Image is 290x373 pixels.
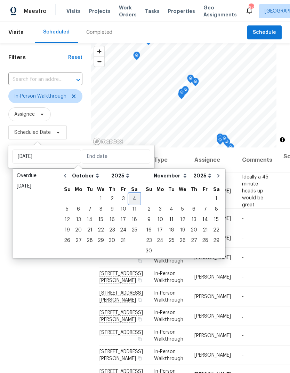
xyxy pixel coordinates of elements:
[211,225,222,235] div: Sat Nov 22 2025
[94,57,104,67] span: Zoom out
[154,252,183,264] span: In-Person Walkthrough
[253,28,276,37] span: Schedule
[73,225,84,235] div: Mon Oct 20 2025
[148,147,189,173] th: Type
[62,236,73,245] div: 26
[84,225,95,235] div: 21
[177,236,188,245] div: 26
[84,235,95,246] div: Tue Oct 28 2025
[166,215,177,224] div: 11
[137,277,143,283] button: Copy Address
[129,225,140,235] div: 25
[177,214,188,225] div: Wed Nov 12 2025
[152,170,192,181] select: Month
[188,235,200,246] div: Thu Nov 27 2025
[182,86,189,97] div: Map marker
[137,316,143,322] button: Copy Address
[166,236,177,245] div: 25
[166,225,177,235] div: Tue Nov 18 2025
[154,214,166,225] div: Mon Nov 10 2025
[94,56,104,67] button: Zoom out
[129,214,140,225] div: Sat Oct 18 2025
[177,225,188,235] div: 19
[106,225,118,235] div: Thu Oct 23 2025
[200,214,211,225] div: Fri Nov 14 2025
[194,294,231,299] span: [PERSON_NAME]
[200,204,211,214] div: 7
[133,52,140,62] div: Map marker
[137,336,143,342] button: Copy Address
[200,225,211,235] div: 21
[70,170,110,181] select: Month
[242,255,244,260] span: -
[118,194,129,204] div: 3
[118,193,129,204] div: Fri Oct 03 2025
[119,4,137,18] span: Work Orders
[106,235,118,246] div: Thu Oct 30 2025
[166,204,177,214] div: Tue Nov 04 2025
[143,215,154,224] div: 9
[203,4,237,18] span: Geo Assignments
[242,333,244,338] span: -
[118,204,129,214] div: Fri Oct 10 2025
[213,169,224,183] button: Go to next month
[200,204,211,214] div: Fri Nov 07 2025
[73,225,84,235] div: 20
[166,225,177,235] div: 18
[242,294,244,299] span: -
[187,75,194,85] div: Map marker
[84,204,95,214] div: 7
[242,275,244,280] span: -
[280,136,284,144] span: Toggle attribution
[64,187,71,192] abbr: Sunday
[137,258,143,264] button: Copy Address
[194,314,231,319] span: [PERSON_NAME]
[143,246,154,256] div: 30
[188,225,200,235] div: Thu Nov 20 2025
[62,225,73,235] div: 19
[247,25,282,40] button: Schedule
[211,235,222,246] div: Sat Nov 29 2025
[194,275,231,280] span: [PERSON_NAME]
[62,214,73,225] div: Sun Oct 12 2025
[179,187,186,192] abbr: Wednesday
[106,215,118,224] div: 16
[200,225,211,235] div: Fri Nov 21 2025
[84,204,95,214] div: Tue Oct 07 2025
[106,204,118,214] div: 9
[110,170,131,181] select: Year
[93,137,123,145] a: Mapbox homepage
[60,169,70,183] button: Go to previous month
[154,310,183,322] span: In-Person Walkthrough
[203,187,208,192] abbr: Friday
[84,225,95,235] div: Tue Oct 21 2025
[154,204,166,214] div: Mon Nov 03 2025
[73,235,84,246] div: Mon Oct 27 2025
[95,236,106,245] div: 29
[194,255,231,260] span: [PERSON_NAME]
[166,214,177,225] div: Tue Nov 11 2025
[62,204,73,214] div: Sun Oct 05 2025
[84,215,95,224] div: 14
[200,215,211,224] div: 14
[121,187,126,192] abbr: Friday
[118,225,129,235] div: 24
[106,236,118,245] div: 30
[43,29,70,36] div: Scheduled
[145,9,160,14] span: Tasks
[106,214,118,225] div: Thu Oct 16 2025
[143,225,154,235] div: 16
[188,236,200,245] div: 27
[118,235,129,246] div: Fri Oct 31 2025
[118,214,129,225] div: Fri Oct 17 2025
[143,204,154,214] div: 2
[8,74,63,85] input: Search for an address...
[192,78,199,89] div: Map marker
[66,8,81,15] span: Visits
[129,204,140,214] div: 11
[177,235,188,246] div: Wed Nov 26 2025
[13,150,81,163] input: Sat, Jan 01
[82,150,150,163] input: End date
[221,135,228,145] div: Map marker
[211,204,222,214] div: 8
